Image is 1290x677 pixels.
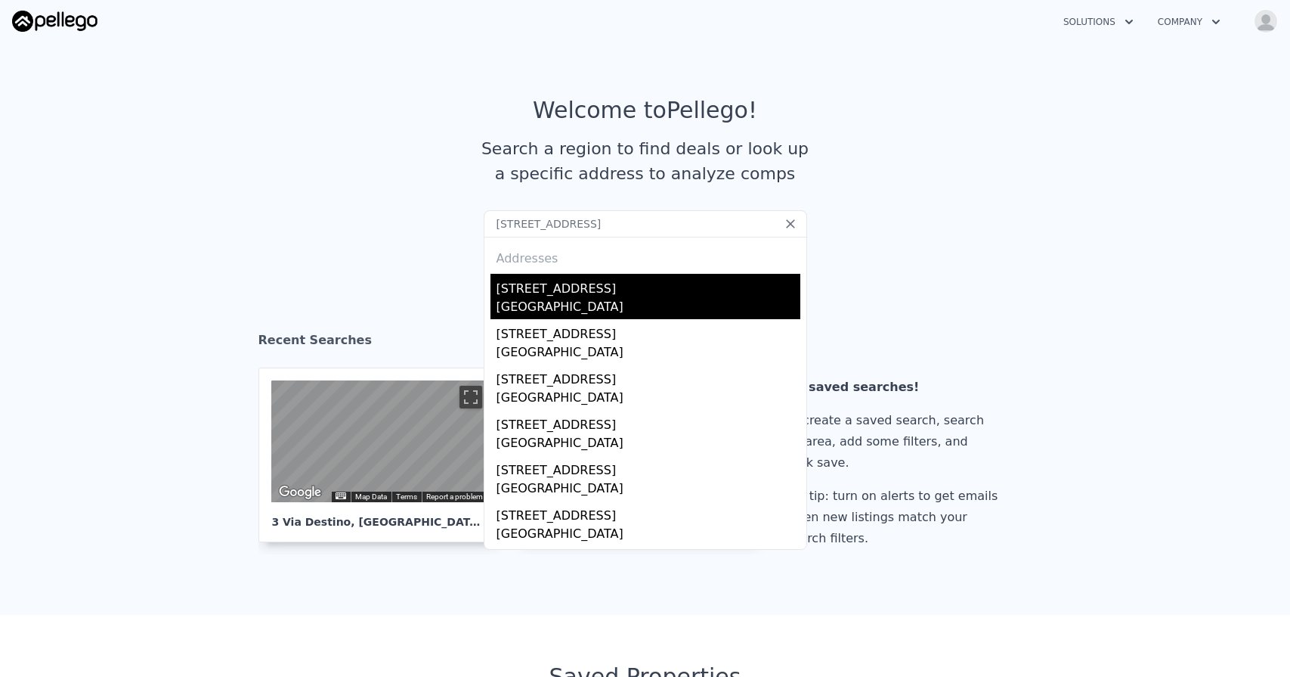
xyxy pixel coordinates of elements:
div: [STREET_ADDRESS] [497,365,800,389]
div: Search a region to find deals or look up a specific address to analyze comps [476,136,815,186]
div: 3 Via Destino , [GEOGRAPHIC_DATA] [271,502,487,529]
div: [GEOGRAPHIC_DATA] [497,389,800,410]
button: Company [1146,8,1233,36]
div: [GEOGRAPHIC_DATA] [497,480,800,501]
div: Addresses [490,238,800,274]
div: To create a saved search, search an area, add some filters, and click save. [786,410,1004,474]
button: Keyboard shortcuts [336,492,346,499]
a: Map 3 Via Destino, [GEOGRAPHIC_DATA],CA 92673 [258,368,512,542]
div: [STREET_ADDRESS] [497,546,800,570]
div: [STREET_ADDRESS] [497,274,800,298]
button: Toggle fullscreen view [459,386,482,408]
div: [STREET_ADDRESS] [497,410,800,434]
span: , CA 92673 [482,516,543,528]
a: Open this area in Google Maps (opens a new window) [275,483,325,502]
div: Recent Searches [258,319,1032,368]
div: Welcome to Pellego ! [533,97,757,124]
img: Pellego [12,11,97,32]
input: Search an address or region... [484,210,807,238]
a: Report a problem [426,492,483,501]
div: Street View [271,380,487,502]
button: Map Data [355,492,387,502]
div: [STREET_ADDRESS] [497,319,800,343]
div: [STREET_ADDRESS] [497,501,800,525]
div: [GEOGRAPHIC_DATA] [497,298,800,319]
button: Solutions [1051,8,1146,36]
div: Map [271,380,487,502]
div: Pro tip: turn on alerts to get emails when new listings match your search filters. [786,486,1004,549]
div: [GEOGRAPHIC_DATA] [497,343,800,365]
div: [GEOGRAPHIC_DATA] [497,525,800,546]
div: [GEOGRAPHIC_DATA] [497,434,800,455]
img: avatar [1254,9,1278,33]
div: [STREET_ADDRESS] [497,455,800,480]
img: Google [275,483,325,502]
a: Terms (opens in new tab) [396,492,417,501]
div: No saved searches! [786,377,1004,398]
